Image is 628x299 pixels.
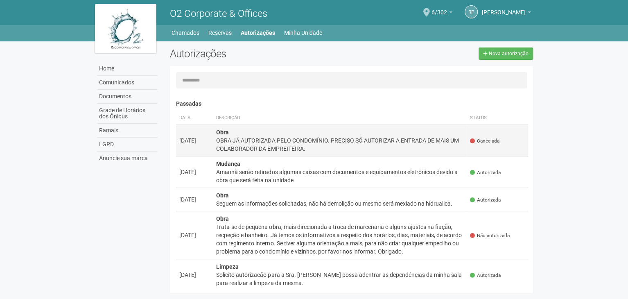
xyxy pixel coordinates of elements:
[431,1,447,16] span: 6/302
[470,197,501,204] span: Autorizada
[176,101,528,107] h4: Passadas
[216,168,463,184] div: Amanhã serão retirados algumas caixas com documentos e equipamentos eletrônicos devido a obra que...
[467,111,528,125] th: Status
[179,195,210,204] div: [DATE]
[216,199,463,208] div: Seguem as informações solicitadas, não há demolição ou mesmo será mexiado na hidrualica.
[97,152,158,165] a: Anuncie sua marca
[97,138,158,152] a: LGPD
[482,1,526,16] span: RAFAEL PELLEGRINO MEDEIROS PENNA BASTOS
[208,27,232,39] a: Reservas
[179,168,210,176] div: [DATE]
[179,271,210,279] div: [DATE]
[470,272,501,279] span: Autorizada
[97,62,158,76] a: Home
[97,104,158,124] a: Grade de Horários dos Ônibus
[470,232,510,239] span: Não autorizada
[176,111,213,125] th: Data
[213,111,467,125] th: Descrição
[97,90,158,104] a: Documentos
[465,5,478,18] a: RP
[95,4,156,53] img: logo.jpg
[216,223,463,256] div: Trata-se de pequena obra, mais direcionada a troca de marcenaria e alguns ajustes na fiação, recp...
[216,192,229,199] strong: Obra
[216,161,240,167] strong: Mudança
[470,138,499,145] span: Cancelada
[97,124,158,138] a: Ramais
[479,48,533,60] a: Nova autorização
[216,136,463,153] div: OBRA JÁ AUTORIZADA PELO CONDOMÍNIO. PRECISO SÓ AUTORIZAR A ENTRADA DE MAIS UM COLABORADOR DA EMPR...
[216,263,239,270] strong: Limpeza
[216,129,229,136] strong: Obra
[179,231,210,239] div: [DATE]
[170,48,345,60] h2: Autorizações
[179,136,210,145] div: [DATE]
[172,27,199,39] a: Chamados
[284,27,322,39] a: Minha Unidade
[482,10,531,17] a: [PERSON_NAME]
[216,271,463,287] div: Solicito autorização para a Sra. [PERSON_NAME] possa adentrar as dependências da minha sala para ...
[97,76,158,90] a: Comunicados
[170,8,267,19] span: O2 Corporate & Offices
[431,10,452,17] a: 6/302
[489,51,529,57] span: Nova autorização
[241,27,275,39] a: Autorizações
[216,215,229,222] strong: Obra
[470,169,501,176] span: Autorizada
